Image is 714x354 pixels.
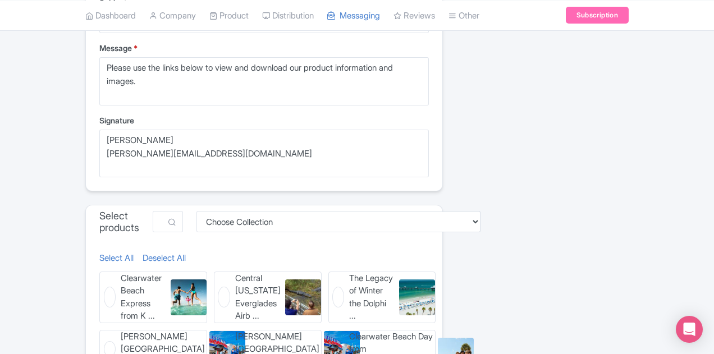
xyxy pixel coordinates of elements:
img: The Legacy of Winter the Dolphin & Clearwater Beach day, optional lunch [399,279,435,315]
textarea: Please use the links below to view and download our product information and images. [99,57,429,105]
div: Open Intercom Messenger [676,316,703,343]
span: Central Florida Everglades Airboat Tour from Orlando [235,272,281,323]
a: Deselect All [143,252,186,265]
span: The Legacy of Winter the Dolphin & Clearwater Beach day, optional lunch [349,272,395,323]
textarea: [PERSON_NAME] [PERSON_NAME][EMAIL_ADDRESS][DOMAIN_NAME] [99,130,429,177]
a: Subscription [566,7,629,24]
span: Message [99,43,132,53]
input: Search products... [153,211,183,232]
a: Select All [99,252,134,265]
span: Clearwater Beach Express from Kissimmee with optional lunch [121,272,166,323]
span: Signature [99,116,134,125]
h3: Select products [99,210,139,234]
img: Clearwater Beach Express from Kissimmee with optional lunch [171,279,207,315]
img: Central Florida Everglades Airboat Tour from Orlando [285,279,321,315]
